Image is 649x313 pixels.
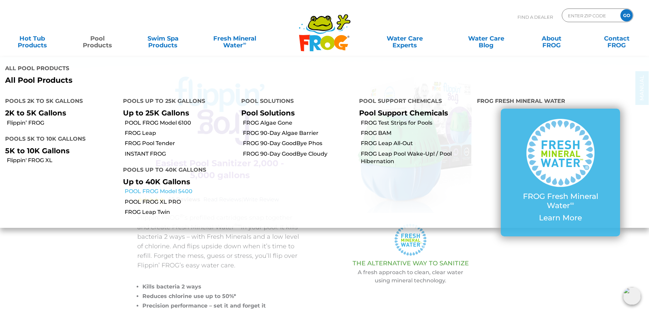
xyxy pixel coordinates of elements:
sup: ∞ [243,41,246,46]
li: Kills bacteria 2 ways [142,282,303,292]
a: POOL FROG Model 6100 [125,119,236,127]
a: FROG Algae Gone [243,119,354,127]
a: Swim SpaProducts [138,32,188,45]
a: FROG Leap All-Out [361,140,472,147]
h4: Pools 2K to 5K Gallons [5,95,113,109]
a: FROG Fresh Mineral Water∞ Learn More [514,119,606,226]
p: 2K to 5K Gallons [5,109,113,117]
a: FROG Leap Pool Wake-Up! / Pool Hibernation [361,150,472,166]
h4: Pool Solutions [241,95,349,109]
a: Water CareBlog [461,32,511,45]
a: INSTANT FROG [125,150,236,158]
a: Water CareExperts [364,32,446,45]
a: Fresh MineralWater∞ [203,32,266,45]
h4: Pools up to 25K Gallons [123,95,231,109]
sup: ∞ [570,200,574,207]
a: FROG Leap [125,129,236,137]
h4: Pools 5K to 10K Gallons [5,133,113,146]
h4: All Pool Products [5,62,320,76]
input: GO [620,9,633,21]
h3: THE ALTERNATIVE WAY TO SANITIZE [320,260,502,267]
a: ContactFROG [591,32,642,45]
a: Flippin' FROG XL [7,157,118,164]
h4: Pool Support Chemicals [359,95,467,109]
p: A fresh approach to clean, clear water using mineral technology. [320,268,502,285]
p: Up to 40K Gallons [123,177,231,186]
a: Pool Solutions [241,109,295,117]
a: FROG Pool Tender [125,140,236,147]
a: POOL FROG XL PRO [125,198,236,206]
li: Reduces chlorine use up to 50%* [142,292,303,301]
img: openIcon [623,287,641,305]
a: PoolProducts [72,32,123,45]
p: 5K to 10K Gallons [5,146,113,155]
a: POOL FROG Model 5400 [125,188,236,195]
a: Flippin’ FROG [7,119,118,127]
input: Zip Code Form [567,11,613,20]
p: FROG Fresh Mineral Water [514,192,606,210]
p: Flippin’ FROG ’s prefilled cartridges snap together and create Fresh Mineral Water in your pool. ... [137,213,303,270]
li: Precision performance – set it and forget it [142,301,303,311]
p: Up to 25K Gallons [123,109,231,117]
h4: FROG Fresh Mineral Water [477,95,644,109]
a: Hot TubProducts [7,32,58,45]
a: FROG 90-Day GoodBye Phos [243,140,354,147]
a: All Pool Products [5,76,320,85]
a: AboutFROG [526,32,577,45]
a: FROG BAM [361,129,472,137]
a: FROG Leap Twin [125,208,236,216]
h4: Pools up to 40K Gallons [123,164,231,177]
a: FROG Test Strips for Pools [361,119,472,127]
p: Find A Dealer [517,9,553,26]
a: FROG 90-Day GoodBye Cloudy [243,150,354,158]
p: Learn More [514,214,606,222]
a: FROG 90-Day Algae Barrier [243,129,354,137]
p: Pool Support Chemicals [359,109,467,117]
